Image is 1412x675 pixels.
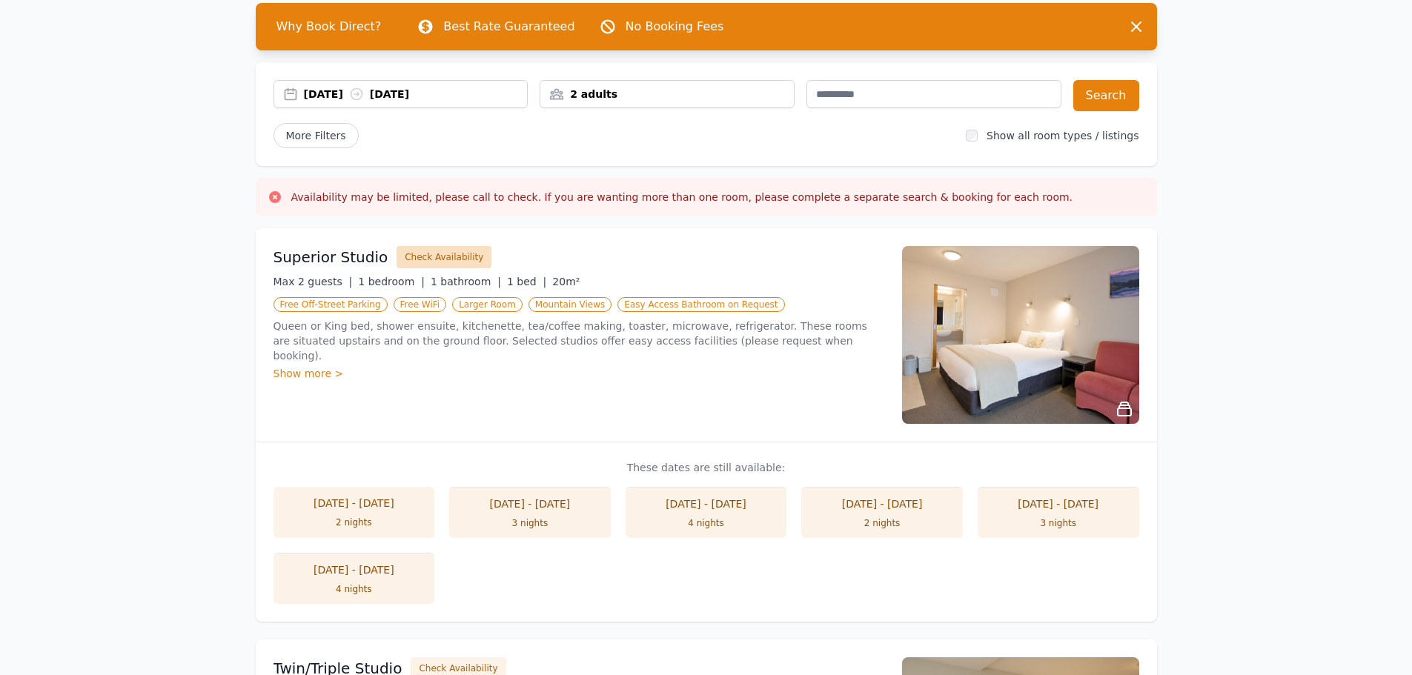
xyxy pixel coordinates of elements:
div: Show more > [274,366,884,381]
span: More Filters [274,123,359,148]
span: 20m² [552,276,580,287]
span: 1 bed | [507,276,546,287]
div: 3 nights [464,517,596,529]
button: Check Availability [397,246,491,268]
div: [DATE] [DATE] [304,87,528,102]
div: 4 nights [640,517,772,529]
div: 2 adults [540,87,794,102]
span: Free WiFi [394,297,447,312]
span: Easy Access Bathroom on Request [617,297,784,312]
span: Why Book Direct? [265,12,394,41]
h3: Availability may be limited, please call to check. If you are wanting more than one room, please ... [291,190,1073,205]
span: Larger Room [452,297,523,312]
p: No Booking Fees [626,18,724,36]
div: 2 nights [288,516,420,528]
div: [DATE] - [DATE] [288,496,420,511]
span: 1 bathroom | [431,276,501,287]
span: Free Off-Street Parking [274,297,388,312]
span: Max 2 guests | [274,276,353,287]
div: [DATE] - [DATE] [464,496,596,511]
div: 3 nights [992,517,1124,529]
label: Show all room types / listings [987,130,1138,142]
p: These dates are still available: [274,460,1139,475]
span: 1 bedroom | [358,276,425,287]
div: [DATE] - [DATE] [288,562,420,577]
p: Queen or King bed, shower ensuite, kitchenette, tea/coffee making, toaster, microwave, refrigerat... [274,319,884,363]
span: Mountain Views [528,297,611,312]
div: 2 nights [816,517,948,529]
div: [DATE] - [DATE] [992,496,1124,511]
div: [DATE] - [DATE] [816,496,948,511]
p: Best Rate Guaranteed [443,18,574,36]
div: 4 nights [288,583,420,595]
h3: Superior Studio [274,247,388,267]
div: [DATE] - [DATE] [640,496,772,511]
button: Search [1073,80,1139,111]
